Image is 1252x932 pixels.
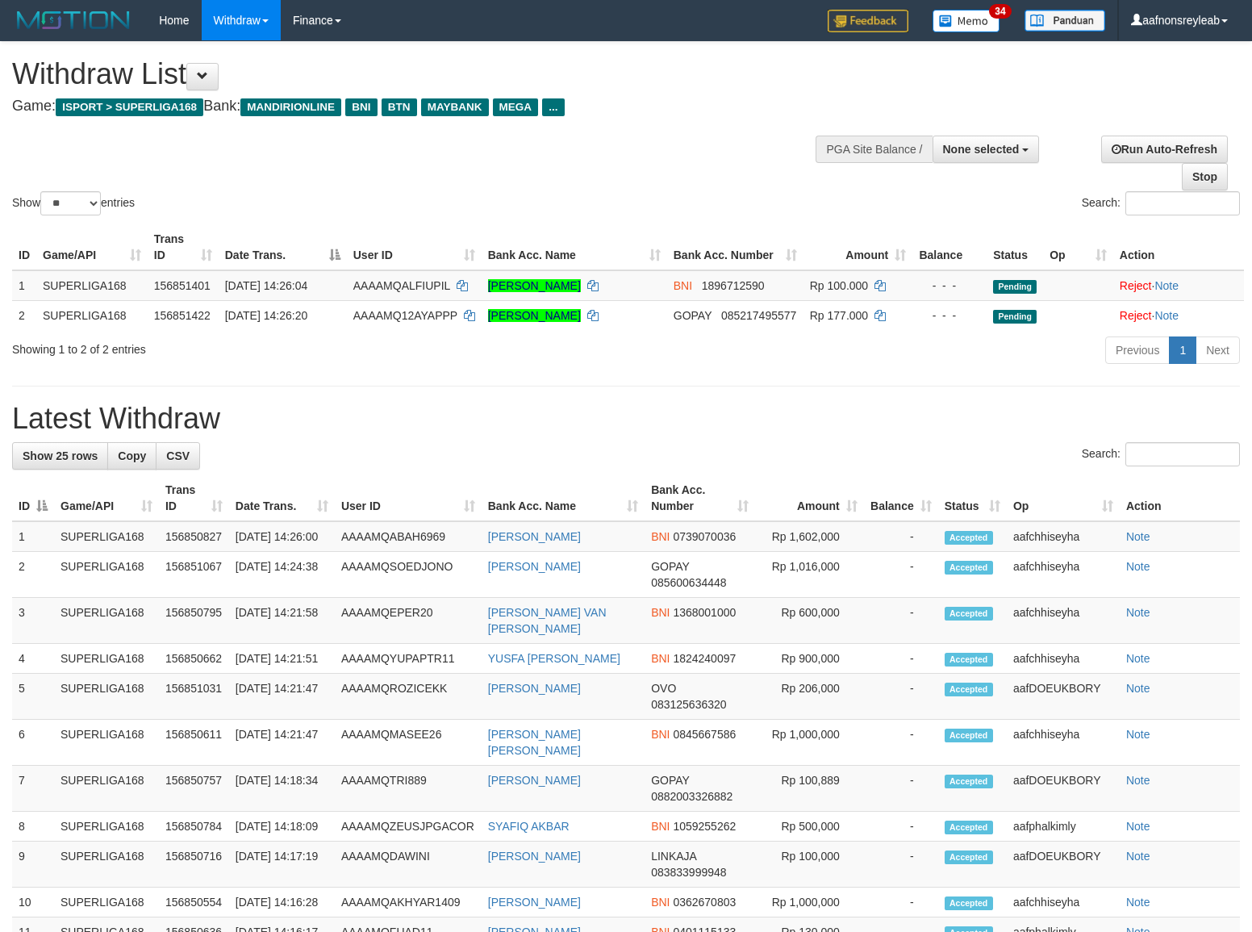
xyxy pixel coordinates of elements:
td: [DATE] 14:16:28 [229,888,335,917]
td: aafDOEUKBORY [1007,842,1120,888]
span: Copy 0845667586 to clipboard [673,728,736,741]
td: - [864,888,938,917]
td: 156850784 [159,812,229,842]
td: 156851031 [159,674,229,720]
a: Note [1126,850,1150,863]
label: Search: [1082,442,1240,466]
td: SUPERLIGA168 [36,270,148,301]
td: Rp 100,000 [755,842,863,888]
td: 156850716 [159,842,229,888]
span: Accepted [945,851,993,864]
th: Amount: activate to sort column ascending [803,224,912,270]
img: Button%20Memo.svg [933,10,1000,32]
td: [DATE] 14:21:58 [229,598,335,644]
div: PGA Site Balance / [816,136,932,163]
td: 5 [12,674,54,720]
span: 34 [989,4,1011,19]
div: Showing 1 to 2 of 2 entries [12,335,510,357]
td: AAAAMQEPER20 [335,598,482,644]
td: 2 [12,300,36,330]
td: [DATE] 14:24:38 [229,552,335,598]
a: [PERSON_NAME] [488,309,581,322]
a: SYAFIQ AKBAR [488,820,570,833]
button: None selected [933,136,1040,163]
a: Note [1126,682,1150,695]
span: OVO [651,682,676,695]
span: Accepted [945,531,993,545]
span: Accepted [945,821,993,834]
span: Copy 1059255262 to clipboard [673,820,736,833]
span: Rp 100.000 [810,279,868,292]
span: BNI [651,896,670,909]
a: Stop [1182,163,1228,190]
input: Search: [1125,191,1240,215]
span: GOPAY [651,774,689,787]
td: [DATE] 14:18:09 [229,812,335,842]
span: Accepted [945,653,993,667]
a: Show 25 rows [12,442,108,470]
span: Pending [993,280,1037,294]
td: SUPERLIGA168 [54,766,159,812]
span: Rp 177.000 [810,309,868,322]
span: BTN [382,98,417,116]
td: 4 [12,644,54,674]
td: aafchhiseyha [1007,552,1120,598]
th: Status [987,224,1043,270]
td: [DATE] 14:26:00 [229,521,335,552]
td: 9 [12,842,54,888]
th: Balance [912,224,987,270]
td: 156850795 [159,598,229,644]
th: Date Trans.: activate to sort column ascending [229,475,335,521]
td: - [864,674,938,720]
td: - [864,842,938,888]
img: MOTION_logo.png [12,8,135,32]
td: 156850757 [159,766,229,812]
a: YUSFA [PERSON_NAME] [488,652,620,665]
th: Status: activate to sort column ascending [938,475,1007,521]
td: 3 [12,598,54,644]
a: Note [1126,560,1150,573]
td: aafDOEUKBORY [1007,674,1120,720]
span: MANDIRIONLINE [240,98,341,116]
span: ISPORT > SUPERLIGA168 [56,98,203,116]
select: Showentries [40,191,101,215]
td: - [864,812,938,842]
td: SUPERLIGA168 [54,888,159,917]
td: aafchhiseyha [1007,720,1120,766]
span: Accepted [945,607,993,621]
td: aafchhiseyha [1007,598,1120,644]
td: 156851067 [159,552,229,598]
span: BNI [345,98,377,116]
th: User ID: activate to sort column ascending [335,475,482,521]
span: Accepted [945,729,993,742]
span: Copy 1896712590 to clipboard [702,279,765,292]
th: Action [1120,475,1240,521]
td: AAAAMQMASEE26 [335,720,482,766]
td: SUPERLIGA168 [54,842,159,888]
td: - [864,766,938,812]
a: [PERSON_NAME] [488,530,581,543]
span: 156851422 [154,309,211,322]
td: AAAAMQTRI889 [335,766,482,812]
span: Copy 1824240097 to clipboard [673,652,736,665]
a: Next [1196,336,1240,364]
td: Rp 206,000 [755,674,863,720]
td: 6 [12,720,54,766]
td: AAAAMQYUPAPTR11 [335,644,482,674]
span: BNI [651,530,670,543]
td: SUPERLIGA168 [36,300,148,330]
label: Show entries [12,191,135,215]
th: Date Trans.: activate to sort column descending [219,224,347,270]
td: AAAAMQDAWINI [335,842,482,888]
a: Reject [1120,309,1152,322]
td: AAAAMQAKHYAR1409 [335,888,482,917]
span: MAYBANK [421,98,489,116]
td: [DATE] 14:21:47 [229,720,335,766]
a: Note [1126,530,1150,543]
td: AAAAMQROZICEKK [335,674,482,720]
span: MEGA [493,98,539,116]
td: · [1113,300,1244,330]
td: aafchhiseyha [1007,888,1120,917]
a: [PERSON_NAME] [488,896,581,909]
input: Search: [1125,442,1240,466]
